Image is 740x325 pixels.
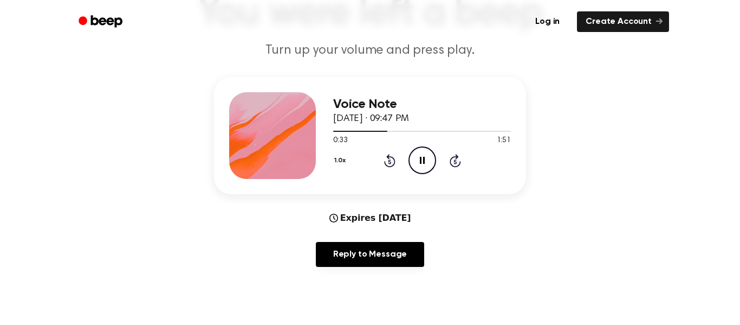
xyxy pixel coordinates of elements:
span: 0:33 [333,135,347,146]
a: Log in [524,9,570,34]
a: Beep [71,11,132,33]
span: [DATE] · 09:47 PM [333,114,409,124]
span: 1:51 [497,135,511,146]
div: Expires [DATE] [329,212,411,225]
p: Turn up your volume and press play. [162,42,578,60]
button: 1.0x [333,151,349,170]
a: Create Account [577,11,669,32]
a: Reply to Message [316,242,424,267]
h3: Voice Note [333,97,511,112]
